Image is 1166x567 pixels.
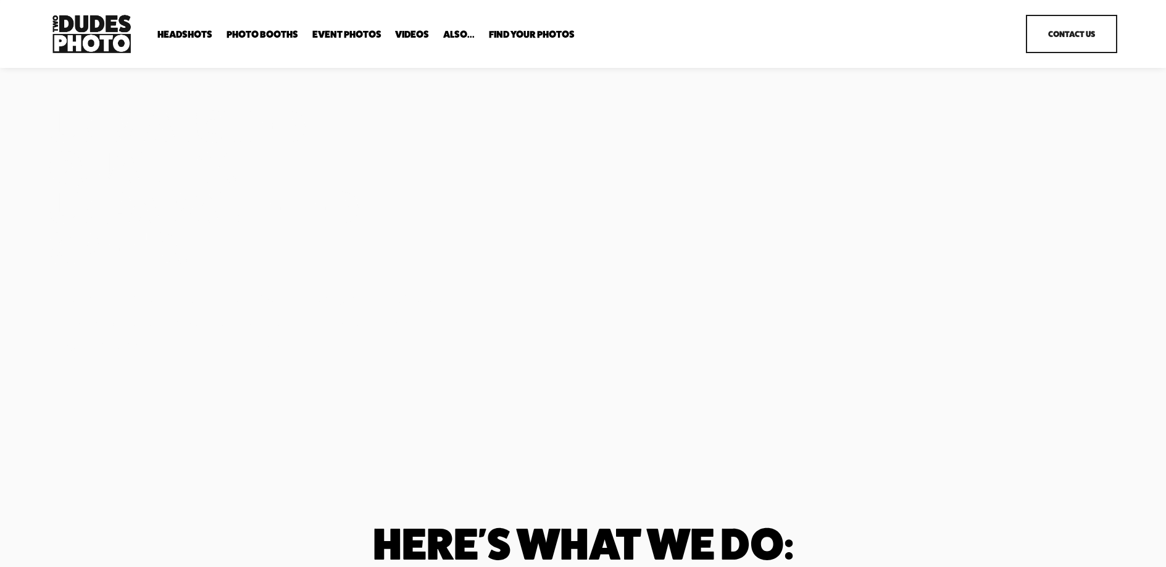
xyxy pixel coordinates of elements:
[489,28,575,40] a: folder dropdown
[157,28,212,40] a: folder dropdown
[443,30,475,40] span: Also...
[49,290,439,355] strong: Two Dudes Photo is a full-service photography & video production agency delivering premium experi...
[489,30,575,40] span: Find Your Photos
[183,524,984,564] h1: Here's What We do:
[227,28,298,40] a: folder dropdown
[157,30,212,40] span: Headshots
[312,28,381,40] a: Event Photos
[49,106,445,268] h1: Unmatched Quality. Unparalleled Speed.
[395,28,429,40] a: Videos
[49,12,134,56] img: Two Dudes Photo | Headshots, Portraits &amp; Photo Booths
[227,30,298,40] span: Photo Booths
[1026,15,1117,53] a: Contact Us
[443,28,475,40] a: folder dropdown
